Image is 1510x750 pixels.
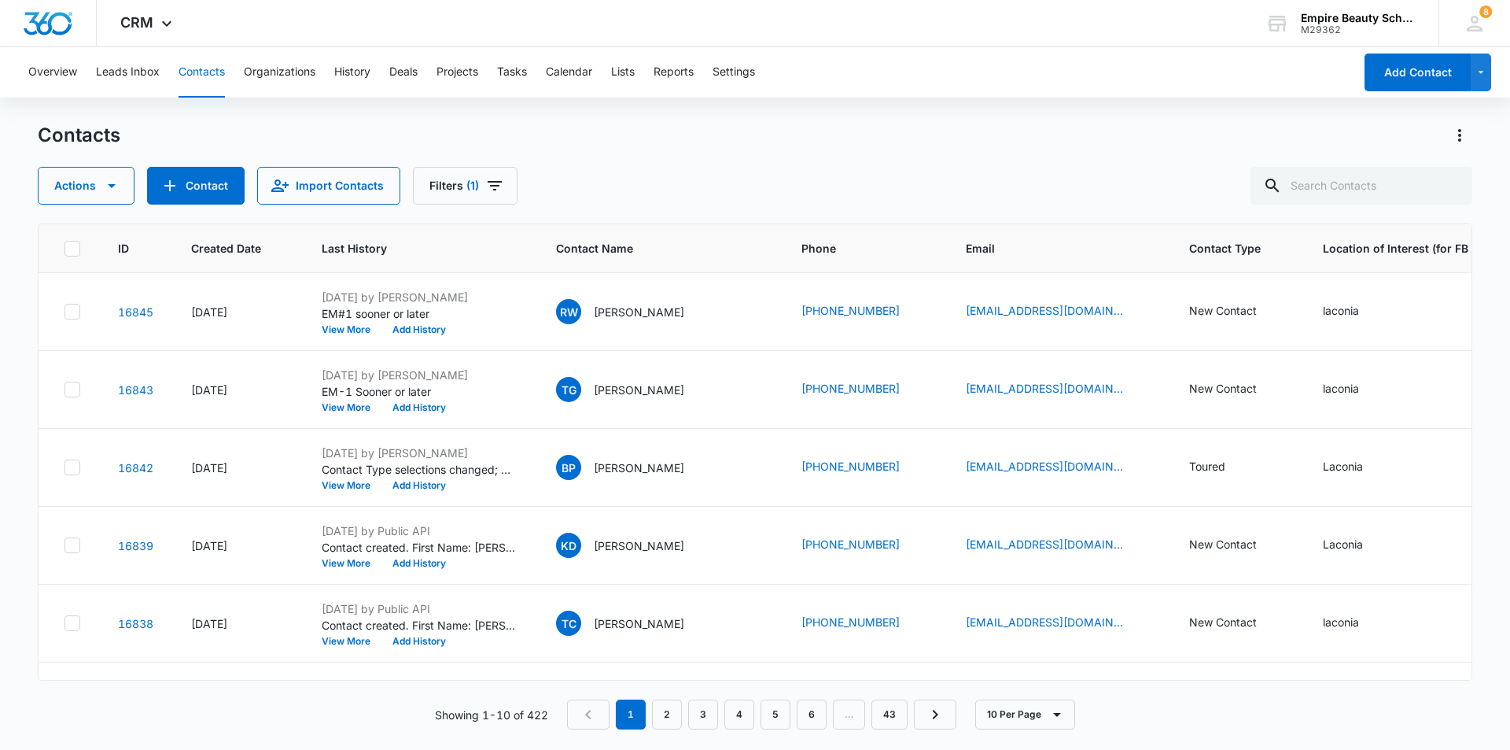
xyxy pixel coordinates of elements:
[191,240,261,257] span: Created Date
[556,377,713,402] div: Contact Name - Taylor Garrison - Select to Edit Field
[556,533,581,558] span: KD
[1189,458,1225,475] div: Toured
[1189,536,1285,555] div: Contact Type - New Contact - Select to Edit Field
[118,617,153,630] a: Navigate to contact details page for Timothy Cote
[801,240,905,257] span: Phone
[38,167,134,205] button: Actions
[322,678,518,695] p: [DATE] by Public API
[322,617,518,634] p: Contact created. First Name: [PERSON_NAME] Last Name: [PERSON_NAME] Source: Form - Facebook Statu...
[322,461,518,478] p: Contact Type selections changed; New Contact was removed and Toured was added.
[1189,302,1257,319] div: New Contact
[1189,380,1257,397] div: New Contact
[966,302,1123,319] a: [EMAIL_ADDRESS][DOMAIN_NAME]
[652,700,682,730] a: Page 2
[1189,614,1257,630] div: New Contact
[556,455,713,480] div: Contact Name - Bridget Plant - Select to Edit Field
[191,304,284,320] div: [DATE]
[688,700,718,730] a: Page 3
[322,600,518,617] p: [DATE] by Public API
[1479,6,1492,18] span: 8
[28,47,77,98] button: Overview
[1323,536,1391,555] div: Location of Interest (for FB ad integration) - Laconia - Select to Edit Field
[594,538,684,554] p: [PERSON_NAME]
[322,481,381,490] button: View More
[322,523,518,539] p: [DATE] by Public API
[120,14,153,31] span: CRM
[594,460,684,476] p: [PERSON_NAME]
[966,536,1123,552] a: [EMAIL_ADDRESS][DOMAIN_NAME]
[147,167,245,205] button: Add Contact
[381,481,457,490] button: Add History
[616,700,646,730] em: 1
[1301,24,1416,35] div: account id
[38,124,120,147] h1: Contacts
[724,700,754,730] a: Page 4
[1189,536,1257,552] div: New Contact
[257,167,400,205] button: Import Contacts
[413,167,517,205] button: Filters
[1323,458,1391,477] div: Location of Interest (for FB ad integration) - Laconia - Select to Edit Field
[1250,167,1472,205] input: Search Contacts
[654,47,694,98] button: Reports
[334,47,370,98] button: History
[797,700,827,730] a: Page 6
[381,637,457,646] button: Add History
[1323,302,1387,321] div: Location of Interest (for FB ad integration) - laconia - Select to Edit Field
[389,47,418,98] button: Deals
[1323,458,1363,475] div: Laconia
[1189,458,1254,477] div: Contact Type - Toured - Select to Edit Field
[322,539,518,556] p: Contact created. First Name: [PERSON_NAME] Last Name: [PERSON_NAME] Source: Form - Contact Us Sta...
[322,240,495,257] span: Last History
[966,380,1151,399] div: Email - taylorgarrison7061@outlook.com - Select to Edit Field
[118,461,153,475] a: Navigate to contact details page for Bridget Plant
[761,700,790,730] a: Page 5
[1323,380,1359,397] div: laconia
[556,299,581,324] span: RW
[1447,123,1472,148] button: Actions
[556,611,713,636] div: Contact Name - Timothy Cote - Select to Edit Field
[1323,614,1359,630] div: laconia
[567,700,956,730] nav: Pagination
[966,240,1129,257] span: Email
[713,47,755,98] button: Settings
[118,383,153,397] a: Navigate to contact details page for Taylor Garrison
[801,614,900,630] a: [PHONE_NUMBER]
[966,380,1123,397] a: [EMAIL_ADDRESS][DOMAIN_NAME]
[1189,302,1285,321] div: Contact Type - New Contact - Select to Edit Field
[322,289,518,305] p: [DATE] by [PERSON_NAME]
[611,47,635,98] button: Lists
[322,403,381,412] button: View More
[1189,380,1285,399] div: Contact Type - New Contact - Select to Edit Field
[801,302,900,319] a: [PHONE_NUMBER]
[322,305,518,322] p: EM#1 sooner or later
[801,536,900,552] a: [PHONE_NUMBER]
[1323,536,1363,552] div: Laconia
[556,240,741,257] span: Contact Name
[966,614,1151,633] div: Email - trc11477@gmail.com - Select to Edit Field
[118,539,153,552] a: Navigate to contact details page for Katie Donovan
[1189,240,1262,257] span: Contact Type
[966,614,1123,630] a: [EMAIL_ADDRESS][DOMAIN_NAME]
[556,377,581,402] span: TG
[322,367,518,383] p: [DATE] by [PERSON_NAME]
[322,637,381,646] button: View More
[556,455,581,480] span: BP
[801,536,928,555] div: Phone - (603) 832-4185 - Select to Edit Field
[191,382,284,398] div: [DATE]
[322,383,518,400] p: EM-1 Sooner or later
[1323,380,1387,399] div: Location of Interest (for FB ad integration) - laconia - Select to Edit Field
[556,299,713,324] div: Contact Name - Roberta West - Select to Edit Field
[322,325,381,334] button: View More
[1323,614,1387,633] div: Location of Interest (for FB ad integration) - laconia - Select to Edit Field
[179,47,225,98] button: Contacts
[801,302,928,321] div: Phone - +1 (603) 818-9458 - Select to Edit Field
[381,559,457,568] button: Add History
[594,304,684,320] p: [PERSON_NAME]
[966,458,1151,477] div: Email - bplant17@gmail.com - Select to Edit Field
[801,380,928,399] div: Phone - +1 (603) 520-9950 - Select to Edit Field
[497,47,527,98] button: Tasks
[556,611,581,636] span: TC
[244,47,315,98] button: Organizations
[871,700,908,730] a: Page 43
[1479,6,1492,18] div: notifications count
